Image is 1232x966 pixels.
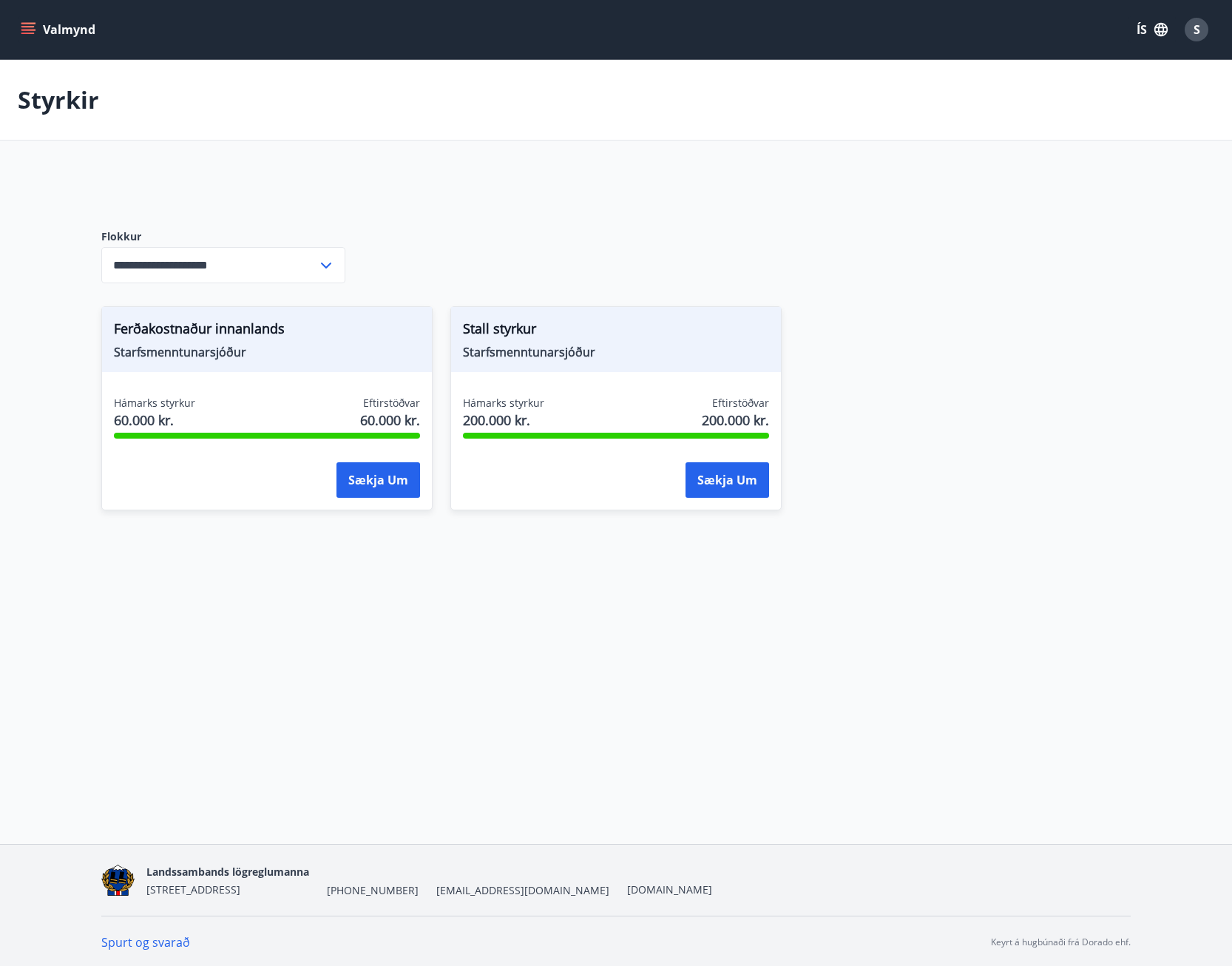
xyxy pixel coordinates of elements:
img: 1cqKbADZNYZ4wXUG0EC2JmCwhQh0Y6EN22Kw4FTY.png [101,865,135,896]
span: Ferðakostnaður innanlands [114,319,420,344]
button: Sækja um [686,462,769,498]
button: Sækja um [336,462,420,498]
a: Spurt og svarað [101,934,190,950]
a: [DOMAIN_NAME] [627,882,712,896]
span: [PHONE_NUMBER] [327,883,419,898]
span: Landssambands lögreglumanna [146,865,309,879]
span: Hámarks styrkur [114,396,195,411]
span: Hámarks styrkur [463,396,544,411]
span: [STREET_ADDRESS] [146,882,240,896]
span: Eftirstöðvar [363,396,420,411]
button: menu [18,16,101,43]
span: 200.000 kr. [463,411,544,430]
span: 60.000 kr. [114,411,195,430]
span: Eftirstöðvar [712,396,769,411]
span: 60.000 kr. [360,411,420,430]
span: 200.000 kr. [702,411,769,430]
label: Flokkur [101,229,345,244]
p: Styrkir [18,84,99,116]
span: S [1194,21,1200,38]
p: Keyrt á hugbúnaði frá Dorado ehf. [991,936,1131,949]
span: Starfsmenntunarsjóður [114,344,420,360]
span: Starfsmenntunarsjóður [463,344,769,360]
button: S [1179,12,1214,47]
span: Stall styrkur [463,319,769,344]
span: [EMAIL_ADDRESS][DOMAIN_NAME] [436,883,609,898]
button: ÍS [1128,16,1176,43]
